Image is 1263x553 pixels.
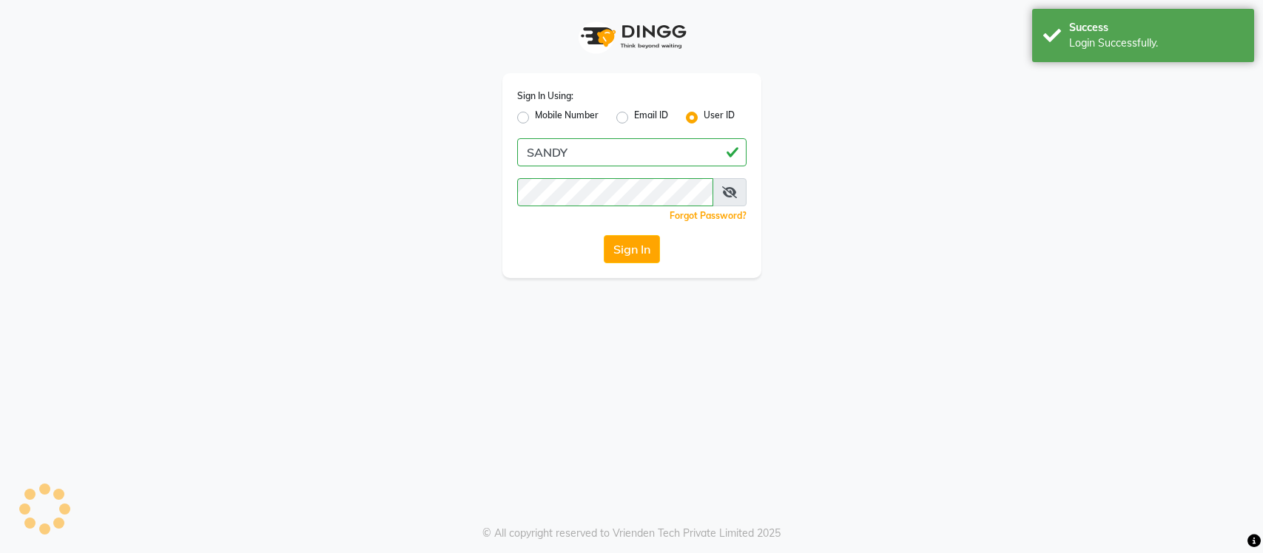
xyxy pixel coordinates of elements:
label: User ID [704,109,735,126]
img: logo1.svg [573,15,691,58]
div: Login Successfully. [1069,35,1243,51]
label: Mobile Number [535,109,599,126]
button: Sign In [604,235,660,263]
div: Success [1069,20,1243,35]
a: Forgot Password? [670,210,747,221]
label: Email ID [634,109,668,126]
input: Username [517,178,713,206]
input: Username [517,138,747,166]
label: Sign In Using: [517,89,573,103]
